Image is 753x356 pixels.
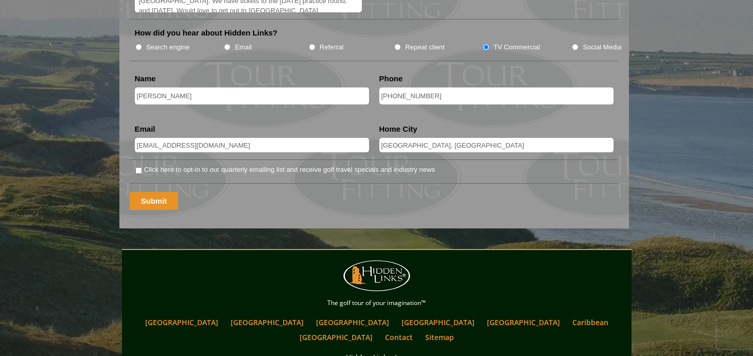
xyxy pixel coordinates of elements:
[420,330,459,345] a: Sitemap
[125,297,629,309] p: The golf tour of your imagination™
[140,315,223,330] a: [GEOGRAPHIC_DATA]
[396,315,480,330] a: [GEOGRAPHIC_DATA]
[135,124,155,134] label: Email
[379,124,417,134] label: Home City
[144,165,435,175] label: Click here to opt-in to our quarterly emailing list and receive golf travel specials and industry...
[320,42,344,52] label: Referral
[494,42,540,52] label: TV Commercial
[294,330,378,345] a: [GEOGRAPHIC_DATA]
[146,42,190,52] label: Search engine
[583,42,621,52] label: Social Media
[482,315,565,330] a: [GEOGRAPHIC_DATA]
[405,42,445,52] label: Repeat client
[135,28,278,38] label: How did you hear about Hidden Links?
[311,315,394,330] a: [GEOGRAPHIC_DATA]
[135,74,156,84] label: Name
[567,315,614,330] a: Caribbean
[235,42,252,52] label: Email
[130,192,179,210] input: Submit
[379,74,403,84] label: Phone
[225,315,309,330] a: [GEOGRAPHIC_DATA]
[380,330,418,345] a: Contact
